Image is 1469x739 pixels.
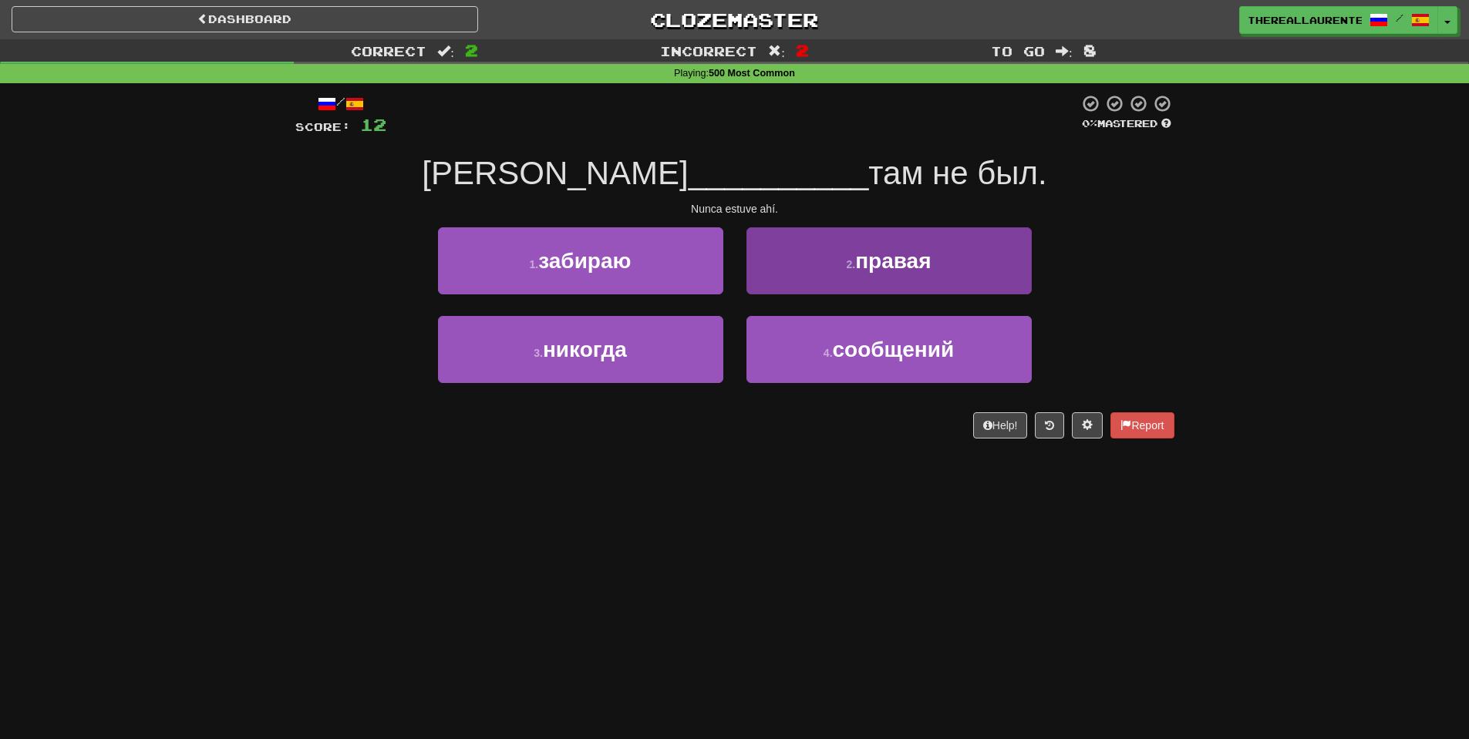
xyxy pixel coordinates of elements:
button: 3.никогда [438,316,723,383]
a: Clozemaster [501,6,968,33]
span: __________ [689,155,869,191]
span: сообщений [833,338,955,361]
a: thereallaurente / [1239,6,1438,34]
a: Dashboard [12,6,478,32]
span: 0 % [1082,117,1097,129]
span: там не был. [868,155,1046,191]
span: 2 [465,41,478,59]
small: 1 . [530,258,539,270]
span: Incorrect [660,43,757,59]
button: 2.правая [746,227,1032,294]
button: Round history (alt+y) [1035,412,1064,438]
small: 2 . [846,258,855,270]
span: : [768,45,785,58]
span: thereallaurente [1248,13,1362,27]
span: : [437,45,454,58]
small: 4 . [824,347,833,359]
button: 4.сообщений [746,316,1032,383]
span: To go [991,43,1045,59]
div: Mastered [1079,117,1174,131]
span: забираю [538,249,631,273]
button: Report [1110,412,1174,438]
span: никогда [543,338,627,361]
span: / [1396,12,1403,23]
span: 2 [796,41,809,59]
span: Score: [295,120,351,133]
span: правая [855,249,931,273]
span: 12 [360,115,386,134]
button: 1.забираю [438,227,723,294]
div: / [295,94,386,113]
button: Help! [973,412,1028,438]
span: [PERSON_NAME] [422,155,688,191]
div: Nunca estuve ahí. [295,201,1174,217]
strong: 500 Most Common [709,68,795,79]
span: Correct [351,43,426,59]
span: 8 [1083,41,1097,59]
small: 3 . [534,347,543,359]
span: : [1056,45,1073,58]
